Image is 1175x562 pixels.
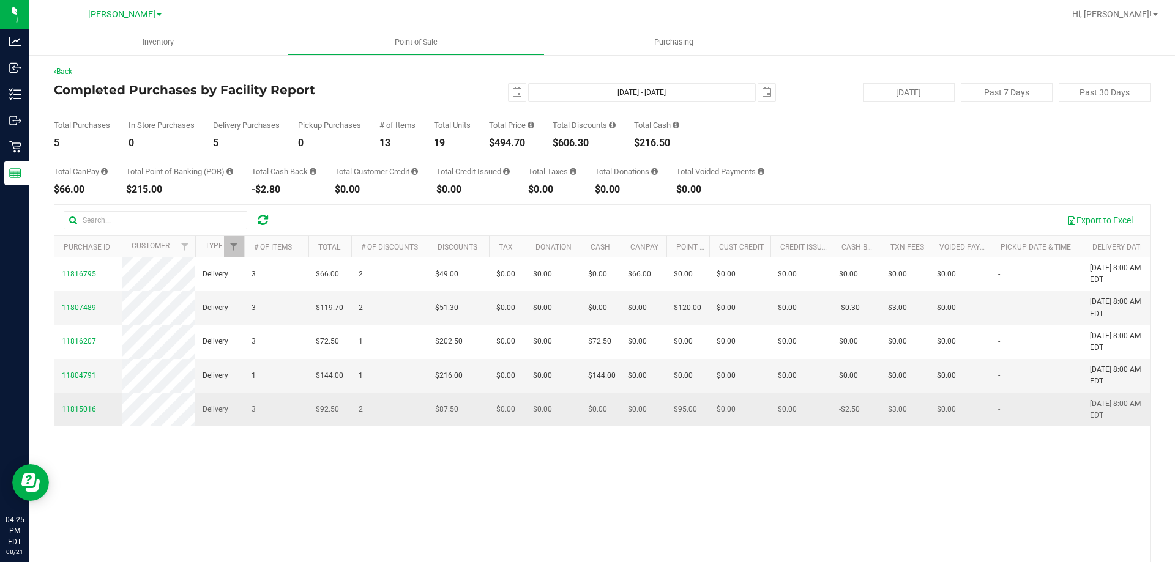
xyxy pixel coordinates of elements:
[88,9,155,20] span: [PERSON_NAME]
[316,336,339,347] span: $72.50
[717,336,736,347] span: $0.00
[203,336,228,347] span: Delivery
[436,185,510,194] div: $0.00
[379,138,416,148] div: 13
[489,138,534,148] div: $494.70
[203,302,228,314] span: Delivery
[126,185,233,194] div: $215.00
[54,168,108,176] div: Total CanPay
[674,404,697,415] span: $95.00
[54,67,72,76] a: Back
[553,121,616,129] div: Total Discounts
[937,302,956,314] span: $0.00
[609,121,616,129] i: Sum of the discount values applied to the all purchases in the date range.
[888,302,907,314] span: $3.00
[588,336,611,347] span: $72.50
[937,370,956,382] span: $0.00
[434,138,471,148] div: 19
[674,302,701,314] span: $120.00
[435,370,463,382] span: $216.00
[252,302,256,314] span: 3
[528,185,576,194] div: $0.00
[9,141,21,153] inline-svg: Retail
[998,404,1000,415] span: -
[937,336,956,347] span: $0.00
[489,121,534,129] div: Total Price
[674,370,693,382] span: $0.00
[252,168,316,176] div: Total Cash Back
[1090,398,1149,421] span: [DATE] 8:00 AM EDT
[438,243,477,251] a: Discounts
[316,370,343,382] span: $144.00
[252,404,256,415] span: 3
[676,243,763,251] a: Point of Banking (POB)
[553,138,616,148] div: $606.30
[287,29,545,55] a: Point of Sale
[298,138,361,148] div: 0
[9,62,21,74] inline-svg: Inbound
[435,404,458,415] span: $87.50
[1001,243,1071,251] a: Pickup Date & Time
[203,370,228,382] span: Delivery
[224,236,244,257] a: Filter
[298,121,361,129] div: Pickup Purchases
[503,168,510,176] i: Sum of all account credit issued for all refunds from returned purchases in the date range.
[888,268,907,280] span: $0.00
[335,168,418,176] div: Total Customer Credit
[252,185,316,194] div: -$2.80
[998,336,1000,347] span: -
[528,168,576,176] div: Total Taxes
[316,404,339,415] span: $92.50
[717,268,736,280] span: $0.00
[570,168,576,176] i: Sum of the total taxes for all purchases in the date range.
[496,404,515,415] span: $0.00
[778,302,797,314] span: $0.00
[839,370,858,382] span: $0.00
[499,243,513,251] a: Tax
[101,168,108,176] i: Sum of the successful, non-voided CanPay payment transactions for all purchases in the date range.
[1090,296,1149,319] span: [DATE] 8:00 AM EDT
[411,168,418,176] i: Sum of the successful, non-voided payments using account credit for all purchases in the date range.
[1072,9,1152,19] span: Hi, [PERSON_NAME]!
[533,404,552,415] span: $0.00
[9,114,21,127] inline-svg: Outbound
[998,302,1000,314] span: -
[961,83,1053,102] button: Past 7 Days
[359,370,363,382] span: 1
[435,268,458,280] span: $49.00
[62,405,96,413] span: 11815016
[252,370,256,382] span: 1
[588,404,607,415] span: $0.00
[436,168,510,176] div: Total Credit Issued
[359,302,363,314] span: 2
[6,514,24,547] p: 04:25 PM EDT
[839,336,858,347] span: $0.00
[213,138,280,148] div: 5
[630,243,658,251] a: CanPay
[254,243,292,251] a: # of Items
[676,185,764,194] div: $0.00
[496,268,515,280] span: $0.00
[758,168,764,176] i: Sum of all voided payment transaction amounts, excluding tips and transaction fees, for all purch...
[129,138,195,148] div: 0
[998,268,1000,280] span: -
[533,302,552,314] span: $0.00
[335,185,418,194] div: $0.00
[359,268,363,280] span: 2
[126,168,233,176] div: Total Point of Banking (POB)
[496,302,515,314] span: $0.00
[9,167,21,179] inline-svg: Reports
[628,404,647,415] span: $0.00
[863,83,955,102] button: [DATE]
[839,302,860,314] span: -$0.30
[62,371,96,380] span: 11804791
[1059,83,1151,102] button: Past 30 Days
[588,370,616,382] span: $144.00
[841,243,882,251] a: Cash Back
[29,29,287,55] a: Inventory
[634,138,679,148] div: $216.50
[64,211,247,229] input: Search...
[780,243,831,251] a: Credit Issued
[628,370,647,382] span: $0.00
[361,243,418,251] a: # of Discounts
